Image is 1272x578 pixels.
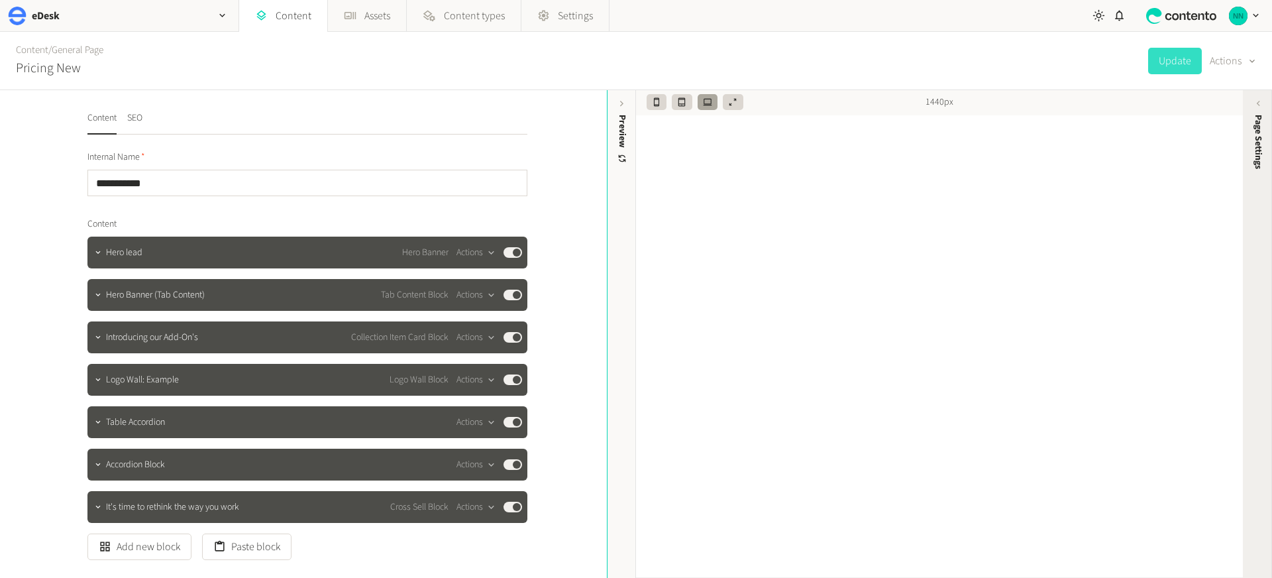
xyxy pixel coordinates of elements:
[106,458,165,472] span: Accordion Block
[16,58,81,78] h2: Pricing New
[106,246,142,260] span: Hero lead
[106,331,198,345] span: Introducing our Add-On's
[402,246,449,260] span: Hero Banner
[444,8,505,24] span: Content types
[456,329,496,345] button: Actions
[127,111,142,135] button: SEO
[1148,48,1202,74] button: Update
[106,500,239,514] span: It's time to rethink the way you work
[87,111,117,135] button: Content
[1251,115,1265,169] span: Page Settings
[926,95,953,109] span: 1440px
[106,373,179,387] span: Logo Wall: Example
[202,534,291,560] button: Paste block
[8,7,26,25] img: eDesk
[456,499,496,515] button: Actions
[390,500,449,514] span: Cross Sell Block
[52,43,103,57] a: General Page
[456,245,496,260] button: Actions
[48,43,52,57] span: /
[351,331,449,345] span: Collection Item Card Block
[32,8,60,24] h2: eDesk
[1210,48,1256,74] button: Actions
[456,457,496,473] button: Actions
[456,414,496,430] button: Actions
[106,416,165,430] span: Table Accordion
[87,217,117,231] span: Content
[558,8,593,24] span: Settings
[87,534,191,560] button: Add new block
[456,372,496,388] button: Actions
[615,115,629,164] div: Preview
[390,373,449,387] span: Logo Wall Block
[16,43,48,57] a: Content
[381,288,449,302] span: Tab Content Block
[87,150,145,164] span: Internal Name
[1229,7,1247,25] img: Nikola Nikolov
[456,287,496,303] button: Actions
[106,288,205,302] span: Hero Banner (Tab Content)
